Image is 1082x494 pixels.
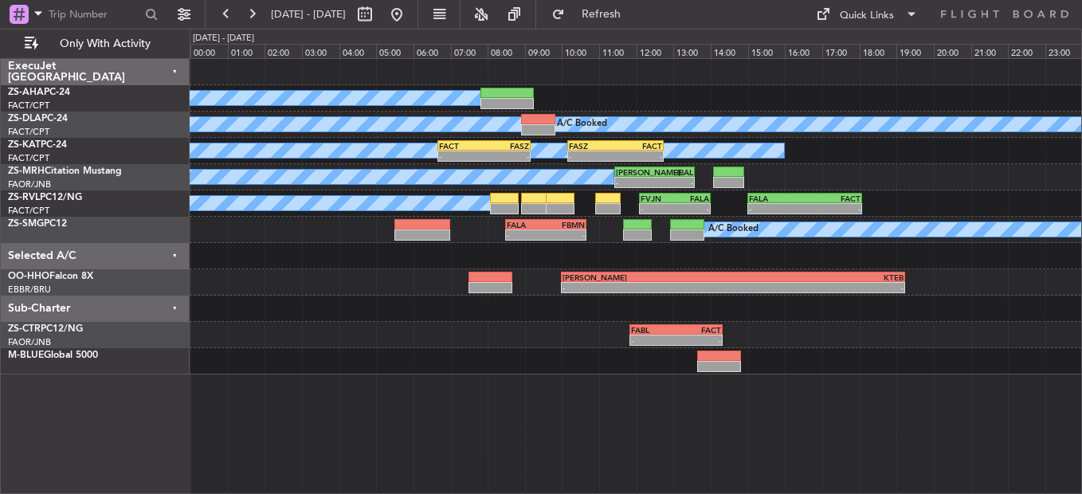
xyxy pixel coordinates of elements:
[265,44,302,58] div: 02:00
[675,194,709,203] div: FALA
[8,140,67,150] a: ZS-KATPC-24
[414,44,451,58] div: 06:00
[8,219,67,229] a: ZS-SMGPC12
[8,126,49,138] a: FACT/CPT
[8,284,51,296] a: EBBR/BRU
[544,2,640,27] button: Refresh
[569,151,616,161] div: -
[8,193,40,202] span: ZS-RVL
[822,44,860,58] div: 17:00
[616,151,663,161] div: -
[733,283,904,292] div: -
[507,220,546,229] div: FALA
[190,44,228,58] div: 00:00
[563,283,733,292] div: -
[507,230,546,240] div: -
[641,204,675,214] div: -
[808,2,926,27] button: Quick Links
[971,44,1009,58] div: 21:00
[488,44,525,58] div: 08:00
[896,44,934,58] div: 19:00
[616,178,655,187] div: -
[654,178,693,187] div: -
[8,114,41,123] span: ZS-DLA
[805,194,861,203] div: FACT
[557,112,607,136] div: A/C Booked
[8,219,44,229] span: ZS-SMG
[525,44,563,58] div: 09:00
[641,194,675,203] div: FVJN
[8,193,82,202] a: ZS-RVLPC12/NG
[376,44,414,58] div: 05:00
[8,205,49,217] a: FACT/CPT
[8,178,51,190] a: FAOR/JNB
[302,44,339,58] div: 03:00
[8,351,44,360] span: M-BLUE
[785,44,822,58] div: 16:00
[439,151,484,161] div: -
[733,272,904,282] div: KTEB
[41,38,168,49] span: Only With Activity
[8,88,44,97] span: ZS-AHA
[568,9,635,20] span: Refresh
[654,167,693,177] div: HBAL
[8,324,41,334] span: ZS-CTR
[271,7,346,22] span: [DATE] - [DATE]
[546,230,585,240] div: -
[676,335,722,345] div: -
[18,31,173,57] button: Only With Activity
[569,141,616,151] div: FASZ
[8,140,41,150] span: ZS-KAT
[484,141,530,151] div: FASZ
[228,44,265,58] div: 01:00
[616,141,663,151] div: FACT
[637,44,674,58] div: 12:00
[599,44,637,58] div: 11:00
[8,152,49,164] a: FACT/CPT
[934,44,971,58] div: 20:00
[711,44,748,58] div: 14:00
[563,272,733,282] div: [PERSON_NAME]
[1008,44,1045,58] div: 22:00
[8,167,45,176] span: ZS-MRH
[631,335,676,345] div: -
[749,204,805,214] div: -
[8,351,98,360] a: M-BLUEGlobal 5000
[8,272,93,281] a: OO-HHOFalcon 8X
[562,44,599,58] div: 10:00
[616,167,655,177] div: [PERSON_NAME]
[675,204,709,214] div: -
[676,325,722,335] div: FACT
[8,100,49,112] a: FACT/CPT
[8,272,49,281] span: OO-HHO
[748,44,786,58] div: 15:00
[631,325,676,335] div: FABL
[8,88,70,97] a: ZS-AHAPC-24
[439,141,484,151] div: FACT
[673,44,711,58] div: 13:00
[49,2,140,26] input: Trip Number
[860,44,897,58] div: 18:00
[8,114,68,123] a: ZS-DLAPC-24
[193,32,254,45] div: [DATE] - [DATE]
[339,44,377,58] div: 04:00
[8,167,122,176] a: ZS-MRHCitation Mustang
[749,194,805,203] div: FALA
[451,44,488,58] div: 07:00
[546,220,585,229] div: FBMN
[805,204,861,214] div: -
[8,324,83,334] a: ZS-CTRPC12/NG
[708,218,759,241] div: A/C Booked
[8,336,51,348] a: FAOR/JNB
[484,151,530,161] div: -
[840,8,894,24] div: Quick Links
